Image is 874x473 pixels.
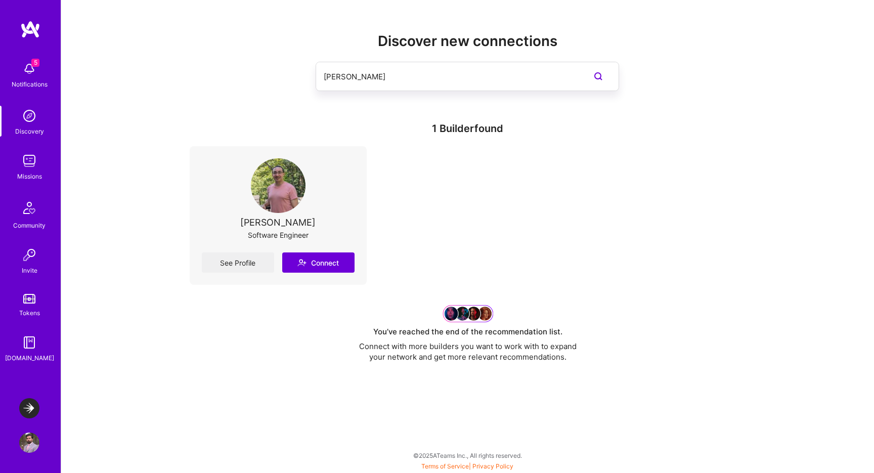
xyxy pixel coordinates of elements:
[19,106,39,126] img: discovery
[19,59,39,79] img: bell
[17,171,42,182] div: Missions
[251,158,305,213] img: User Avatar
[202,252,274,273] a: See Profile
[352,341,584,362] div: Connect with more builders you want to work with to expand your network and get more relevant rec...
[324,64,571,90] input: Search builders by name
[248,230,309,240] div: Software Engineer
[297,258,307,267] i: icon Connect
[19,398,39,418] img: LaunchDarkly: Experimentation Delivery Team
[421,462,513,470] span: |
[20,20,40,38] img: logo
[592,70,604,82] i: icon SearchPurple
[17,398,42,418] a: LaunchDarkly: Experimentation Delivery Team
[190,33,746,50] h2: Discover new connections
[19,151,39,171] img: teamwork
[443,305,493,322] img: Grow your network
[421,462,469,470] a: Terms of Service
[31,59,39,67] span: 5
[190,123,746,134] div: 1 Builder found
[472,462,513,470] a: Privacy Policy
[17,196,41,220] img: Community
[373,326,562,337] div: You’ve reached the end of the recommendation list.
[19,332,39,353] img: guide book
[240,217,316,228] div: [PERSON_NAME]
[12,79,48,90] div: Notifications
[19,433,39,453] img: User Avatar
[15,126,44,137] div: Discovery
[19,308,40,318] div: Tokens
[17,433,42,453] a: User Avatar
[19,245,39,265] img: Invite
[5,353,54,363] div: [DOMAIN_NAME]
[13,220,46,231] div: Community
[61,443,874,468] div: © 2025 ATeams Inc., All rights reserved.
[23,294,35,304] img: tokens
[282,252,355,273] button: Connect
[22,265,37,276] div: Invite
